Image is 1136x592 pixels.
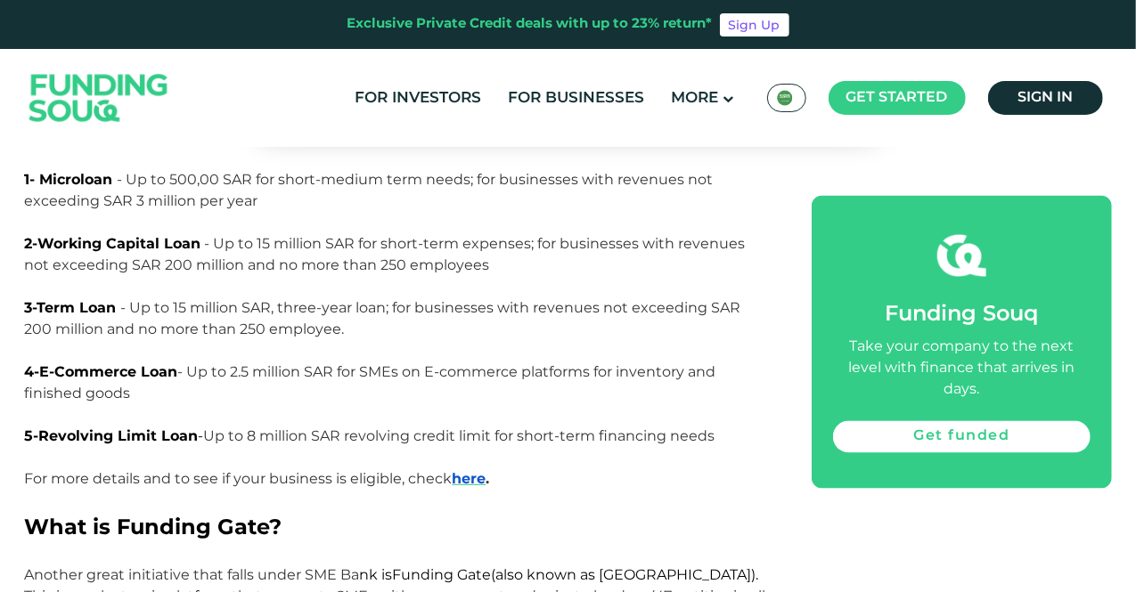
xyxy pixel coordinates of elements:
[937,231,986,280] img: fsicon
[25,514,282,539] span: What is Funding Gate?
[39,427,204,444] span: -
[39,427,199,444] strong: Revolving Limit Loan
[486,470,490,487] span: .
[833,421,1090,453] a: Get funded
[360,566,393,583] span: nk is
[720,13,789,36] a: Sign Up
[25,235,38,252] span: 2-
[25,299,741,337] span: - Up to 15 million SAR, three-year loan; for businesses with revenues not exceeding SAR 200 milli...
[25,363,40,380] span: 4-
[25,171,113,188] span: 1- Microloan
[672,91,719,106] span: More
[38,235,201,252] strong: Working Capital Loan
[39,427,715,444] span: Up to 8 million SAR revolving credit limit for short-term financing needs
[25,235,746,273] span: - Up to 15 million SAR for short-term expenses; for businesses with revenues not exceeding SAR 20...
[393,566,492,583] span: Funding Gate
[25,566,393,583] span: Another great initiative that falls under SME Ba
[25,299,117,316] span: 3-Term Loan
[25,470,453,487] span: For more details and to see if your business is eligible, check
[504,84,650,113] a: For Businesses
[885,305,1038,326] span: Funding Souq
[1017,91,1073,104] span: Sign in
[777,90,793,106] img: SA Flag
[40,363,178,380] strong: E-Commerce Loan
[25,171,717,209] span: - Up to 500,00 SAR for short-medium term needs; for businesses with revenues not exceeding SAR 3 ...
[351,84,486,113] a: For Investors
[25,427,39,444] span: 5-
[25,363,716,401] span: - Up to 2.5 million SAR for SMEs on E-commerce platforms for inventory and finished goods
[833,337,1090,401] div: Take your company to the next level with finance that arrives in days.
[453,470,486,487] a: here
[988,81,1103,115] a: Sign in
[846,91,948,104] span: Get started
[347,14,713,35] div: Exclusive Private Credit deals with up to 23% return*
[12,53,186,143] img: Logo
